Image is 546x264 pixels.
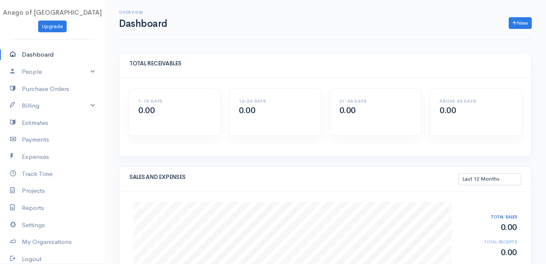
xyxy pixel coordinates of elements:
h6: TOTAL RECEIPTS [460,240,517,244]
h6: TOTAL SALES [460,215,517,219]
h6: ABOVE 45 DAYS [440,99,512,104]
span: 0.00 [138,105,155,116]
h2: 0.00 [460,248,517,257]
h6: 16-30 DAYS [239,99,312,104]
h6: 31-45 DAYS [339,99,412,104]
a: New [509,17,532,29]
span: Anago of [GEOGRAPHIC_DATA] [3,8,102,16]
h1: Dashboard [119,18,167,29]
span: 0.00 [339,105,356,116]
span: 0.00 [440,105,456,116]
h5: SALES AND EXPENSES [129,174,458,180]
a: Upgrade [38,21,67,33]
h6: 1-15 DAYS [138,99,211,104]
h2: 0.00 [460,223,517,232]
h6: Overview [119,10,167,15]
span: 0.00 [239,105,255,116]
h5: TOTAL RECEIVABLES [129,61,521,67]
